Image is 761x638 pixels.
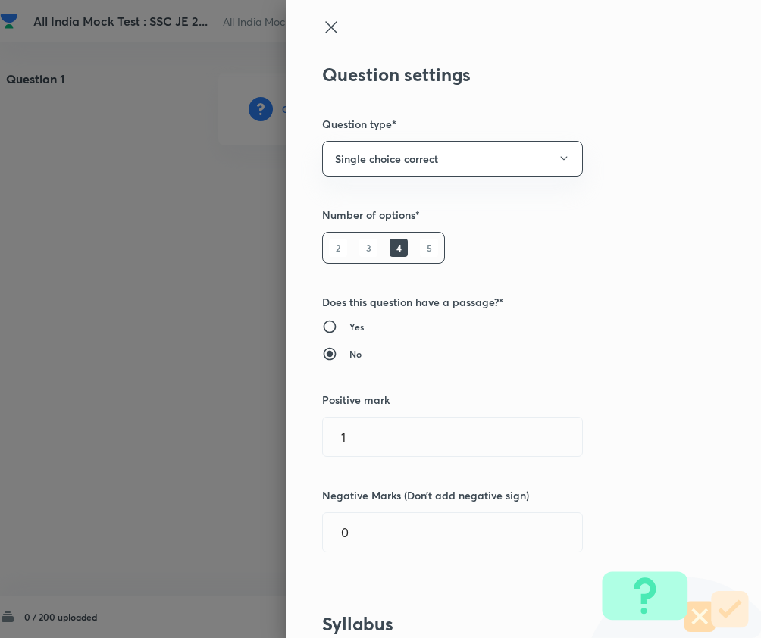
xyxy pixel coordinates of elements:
[349,320,364,333] h6: Yes
[322,207,674,223] h5: Number of options*
[329,239,347,257] h6: 2
[322,141,583,177] button: Single choice correct
[420,239,438,257] h6: 5
[359,239,377,257] h6: 3
[322,64,674,86] h2: Question settings
[322,392,674,408] h5: Positive mark
[349,347,362,361] h6: No
[322,116,674,132] h5: Question type*
[323,418,582,456] input: Positive marks
[322,613,674,635] h3: Syllabus
[322,487,674,503] h5: Negative Marks (Don’t add negative sign)
[322,294,674,310] h5: Does this question have a passage?*
[323,513,582,552] input: Negative marks
[390,239,408,257] h6: 4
